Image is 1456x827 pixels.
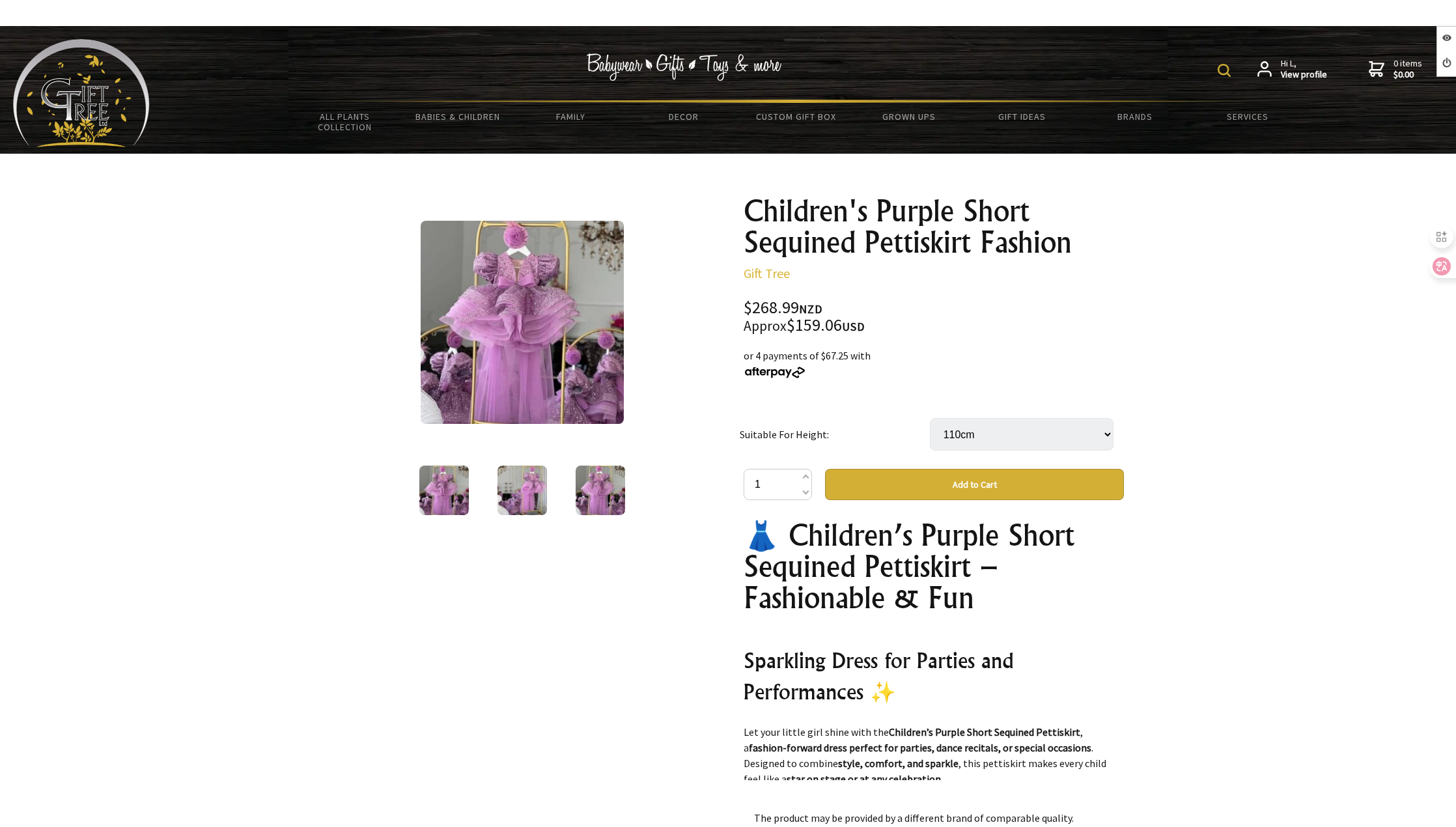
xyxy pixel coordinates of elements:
[740,103,852,130] a: Custom Gift Box
[1393,69,1422,81] strong: $0.00
[749,741,1091,754] strong: fashion-forward dress perfect for parties, dance recitals, or special occasions
[799,301,822,316] span: NZD
[1281,69,1327,81] strong: View profile
[13,39,150,147] img: Babyware - Gifts - Toys and more...
[740,400,930,469] td: Suitable For Height:
[586,53,781,81] img: Babywear - Gifts - Toys & more
[787,772,941,785] strong: star on stage or at any celebration
[421,221,624,424] img: Children's Purple Short Sequined Pettiskirt Fashion
[744,645,1124,707] h2: Sparkling Dress for Parties and Performances ✨
[514,103,627,130] a: Family
[1257,58,1327,81] a: Hi L,View profile
[744,265,790,281] a: Gift Tree
[627,103,740,130] a: Decor
[838,757,959,770] strong: style, comfort, and sparkle
[288,103,401,141] a: All Plants Collection
[744,520,1124,613] h1: 👗 Children’s Purple Short Sequined Pettiskirt – Fashionable & Fun
[1393,57,1422,81] span: 0 items
[853,103,966,130] a: Grown Ups
[1218,64,1231,77] img: product search
[1192,103,1304,130] a: Services
[1369,58,1422,81] a: 0 items$0.00
[744,195,1124,258] h1: Children's Purple Short Sequined Pettiskirt Fashion
[576,466,625,515] img: Children's Purple Short Sequined Pettiskirt Fashion
[744,520,1124,780] div: 1. Asian sizes are 1 to 2 sizes smaller than European and [DEMOGRAPHIC_DATA] people. Choose the l...
[825,469,1124,500] button: Add to Cart
[1281,58,1327,81] span: Hi L,
[842,319,865,334] span: USD
[401,103,514,130] a: Babies & Children
[744,317,787,335] small: Approx
[497,466,547,515] img: Children's Purple Short Sequined Pettiskirt Fashion
[744,367,806,378] img: Afterpay
[419,466,469,515] img: Children's Purple Short Sequined Pettiskirt Fashion
[889,725,1080,738] strong: Children’s Purple Short Sequined Pettiskirt
[1078,103,1191,130] a: Brands
[966,103,1078,130] a: Gift Ideas
[744,348,1124,379] div: or 4 payments of $67.25 with
[744,300,1124,335] div: $268.99 $159.06
[744,724,1124,787] p: Let your little girl shine with the , a . Designed to combine , this pettiskirt makes every child...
